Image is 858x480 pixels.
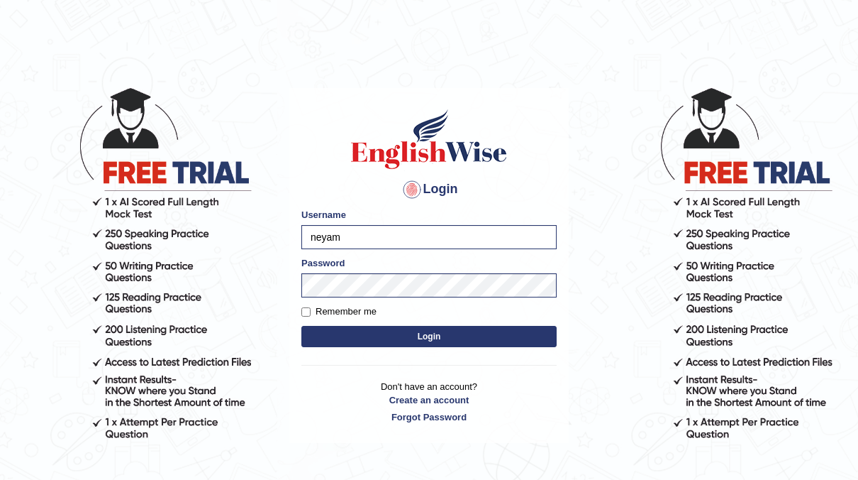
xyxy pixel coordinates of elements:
[301,305,377,319] label: Remember me
[348,107,510,171] img: Logo of English Wise sign in for intelligent practice with AI
[301,410,557,424] a: Forgot Password
[301,380,557,424] p: Don't have an account?
[301,178,557,201] h4: Login
[301,307,311,317] input: Remember me
[301,256,345,270] label: Password
[301,326,557,347] button: Login
[301,208,346,222] label: Username
[301,393,557,407] a: Create an account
